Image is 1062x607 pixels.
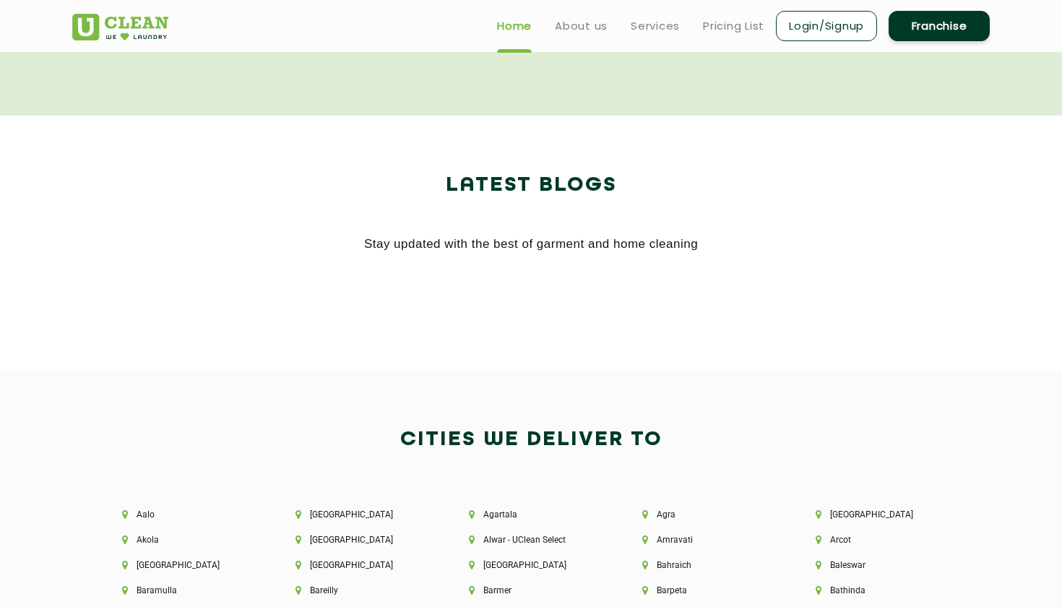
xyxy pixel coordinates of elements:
[122,560,246,570] li: [GEOGRAPHIC_DATA]
[816,560,940,570] li: Baleswar
[642,585,767,595] li: Barpeta
[642,535,767,545] li: Amravati
[889,11,990,41] a: Franchise
[469,585,593,595] li: Barmer
[469,509,593,520] li: Agartala
[122,535,246,545] li: Akola
[703,17,764,35] a: Pricing List
[122,585,246,595] li: Baramulla
[642,509,767,520] li: Agra
[469,535,593,545] li: Alwar - UClean Select
[642,560,767,570] li: Bahraich
[816,509,940,520] li: [GEOGRAPHIC_DATA]
[295,535,420,545] li: [GEOGRAPHIC_DATA]
[122,509,246,520] li: Aalo
[776,11,877,41] a: Login/Signup
[631,17,680,35] a: Services
[72,423,990,457] h2: Cities We Deliver to
[816,535,940,545] li: Arcot
[816,585,940,595] li: Bathinda
[72,168,990,203] h2: Latest Blogs
[72,233,990,255] p: Stay updated with the best of garment and home cleaning
[295,560,420,570] li: [GEOGRAPHIC_DATA]
[295,585,420,595] li: Bareilly
[469,560,593,570] li: [GEOGRAPHIC_DATA]
[555,17,608,35] a: About us
[497,17,532,35] a: Home
[72,14,168,40] img: UClean Laundry and Dry Cleaning
[295,509,420,520] li: [GEOGRAPHIC_DATA]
